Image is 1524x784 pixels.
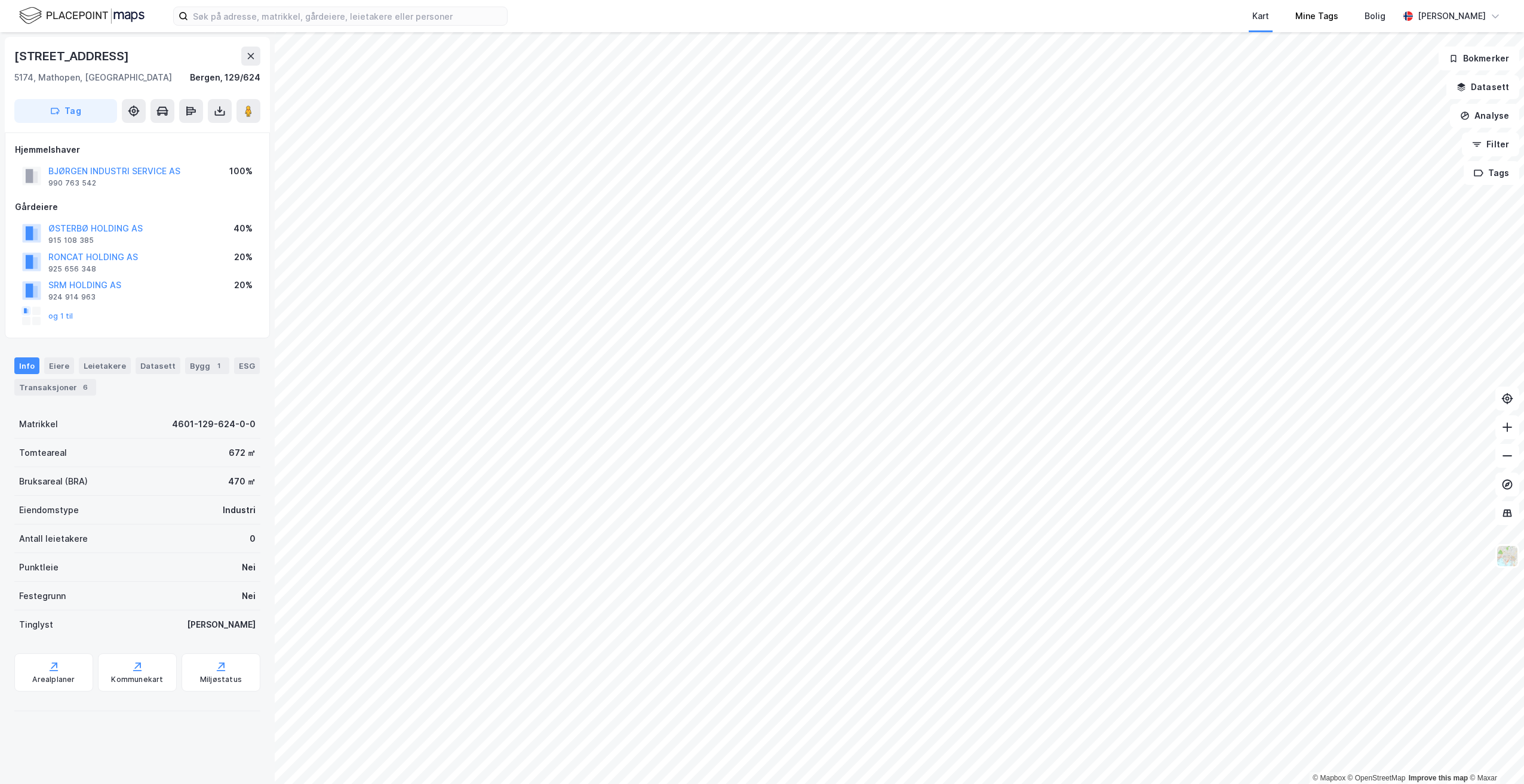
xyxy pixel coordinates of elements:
[1450,104,1519,128] button: Analyse
[229,446,256,460] div: 672 ㎡
[1348,774,1406,782] a: OpenStreetMap
[228,474,256,489] div: 470 ㎡
[14,379,96,396] div: Transaksjoner
[19,446,67,460] div: Tomteareal
[79,357,131,374] div: Leietakere
[1464,161,1519,185] button: Tags
[234,357,260,374] div: ESG
[1409,774,1468,782] a: Improve this map
[190,70,260,85] div: Bergen, 129/624
[234,250,253,264] div: 20%
[19,589,66,603] div: Festegrunn
[223,503,256,517] div: Industri
[111,675,163,684] div: Kommunekart
[19,503,79,517] div: Eiendomstype
[19,560,59,575] div: Punktleie
[44,357,74,374] div: Eiere
[229,164,253,178] div: 100%
[15,143,260,157] div: Hjemmelshaver
[200,675,242,684] div: Miljøstatus
[19,532,88,546] div: Antall leietakere
[1252,9,1269,23] div: Kart
[14,70,172,85] div: 5174, Mathopen, [GEOGRAPHIC_DATA]
[188,7,507,25] input: Søk på adresse, matrikkel, gårdeiere, leietakere eller personer
[1295,9,1338,23] div: Mine Tags
[233,221,253,236] div: 40%
[1446,75,1519,99] button: Datasett
[187,618,256,632] div: [PERSON_NAME]
[19,474,88,489] div: Bruksareal (BRA)
[234,278,253,292] div: 20%
[48,178,96,188] div: 990 763 542
[79,381,91,393] div: 6
[14,357,39,374] div: Info
[48,264,96,274] div: 925 656 348
[1418,9,1486,23] div: [PERSON_NAME]
[1439,47,1519,70] button: Bokmerker
[250,532,256,546] div: 0
[185,357,229,374] div: Bygg
[19,618,53,632] div: Tinglyst
[1496,545,1519,567] img: Z
[136,357,180,374] div: Datasett
[1365,9,1385,23] div: Bolig
[1462,132,1519,156] button: Filter
[14,99,117,123] button: Tag
[19,5,145,26] img: logo.f888ab2527a4732fd821a326f86c7f29.svg
[213,360,225,372] div: 1
[32,675,75,684] div: Arealplaner
[172,417,256,431] div: 4601-129-624-0-0
[14,47,131,66] div: [STREET_ADDRESS]
[242,560,256,575] div: Nei
[48,292,96,302] div: 924 914 963
[15,200,260,214] div: Gårdeiere
[48,236,94,245] div: 915 108 385
[242,589,256,603] div: Nei
[1464,727,1524,784] iframe: Chat Widget
[1313,774,1345,782] a: Mapbox
[19,417,58,431] div: Matrikkel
